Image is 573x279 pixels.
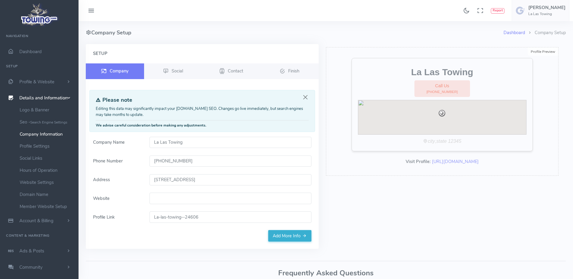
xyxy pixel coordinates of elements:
[516,6,525,15] img: user-image
[491,8,504,14] button: Report
[96,97,309,103] h4: Please note
[288,68,299,74] span: Finish
[15,188,79,200] a: Domain Name
[228,68,243,74] span: Contact
[93,51,311,56] h4: Setup
[89,211,146,223] label: Profile Link
[268,230,311,242] a: Add More Info
[86,269,566,277] h3: Frequently Asked Questions
[528,5,565,10] h5: [PERSON_NAME]
[172,68,183,74] span: Social
[30,120,67,125] small: Search Engine Settings
[432,159,479,165] a: [URL][DOMAIN_NAME]
[448,139,461,144] i: 12345
[19,79,54,85] span: Profile & Website
[525,30,566,36] li: Company Setup
[86,21,504,44] h4: Company Setup
[89,174,146,186] label: Address
[150,174,311,186] input: Enter a location
[427,89,458,95] span: [PHONE_NUMBER]
[96,123,309,127] h6: We advise careful consideration before making any adjustments.
[504,30,525,36] a: Dashboard
[15,116,79,128] a: Seo -Search Engine Settings
[15,140,79,152] a: Profile Settings
[19,49,42,55] span: Dashboard
[302,94,309,101] button: Close
[358,138,526,145] div: ,
[19,218,53,224] span: Account & Billing
[528,47,558,56] div: Profile Preview
[110,68,128,74] span: Company
[528,12,565,16] h6: La Las Towing
[19,248,44,254] span: Ads & Posts
[89,193,146,204] label: Website
[358,67,526,77] h2: La Las Towing
[89,137,146,148] label: Company Name
[19,95,68,101] span: Details and Information
[15,200,79,213] a: Member Website Setup
[15,104,79,116] a: Logo & Banner
[15,152,79,164] a: Social Links
[428,139,435,144] i: city
[96,106,309,118] p: Editing this data may significantly impact your [DOMAIN_NAME] SEO. Changes go live immediately, b...
[89,156,146,167] label: Phone Number
[414,80,470,97] a: Call Us[PHONE_NUMBER]
[15,128,79,140] a: Company Information
[19,2,60,27] img: logo
[436,139,446,144] i: state
[406,159,431,165] b: Visit Profile:
[15,164,79,176] a: Hours of Operation
[19,264,43,270] span: Community
[15,176,79,188] a: Website Settings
